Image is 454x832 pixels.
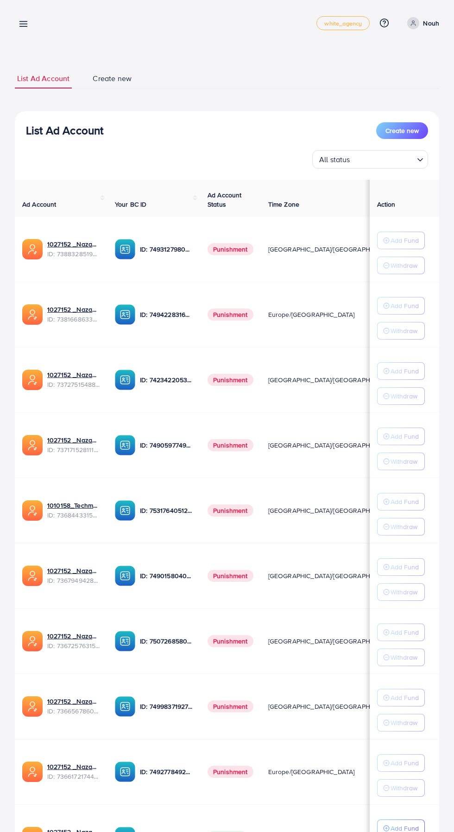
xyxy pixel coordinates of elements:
[385,126,419,135] span: Create new
[423,18,439,29] p: Nouh
[47,706,100,716] span: ID: 7366567860828749825
[115,370,135,390] img: ic-ba-acc.ded83a64.svg
[47,501,100,510] a: 1010158_Techmanistan pk acc_1715599413927
[208,309,253,321] span: Punishment
[268,375,397,384] span: [GEOGRAPHIC_DATA]/[GEOGRAPHIC_DATA]
[47,370,100,379] a: 1027152 _Nazaagency_007
[377,200,396,209] span: Action
[353,151,413,166] input: Search for option
[140,505,193,516] p: ID: 7531764051207716871
[208,504,253,517] span: Punishment
[268,767,355,776] span: Europe/[GEOGRAPHIC_DATA]
[391,782,417,794] p: Withdraw
[377,689,425,706] button: Add Fund
[140,440,193,451] p: ID: 7490597749134508040
[47,566,100,575] a: 1027152 _Nazaagency_003
[391,496,419,507] p: Add Fund
[22,435,43,455] img: ic-ads-acc.e4c84228.svg
[140,309,193,320] p: ID: 7494228316518858759
[377,714,425,731] button: Withdraw
[47,772,100,781] span: ID: 7366172174454882305
[208,190,242,209] span: Ad Account Status
[208,374,253,386] span: Punishment
[208,439,253,451] span: Punishment
[140,636,193,647] p: ID: 7507268580682137618
[47,501,100,520] div: <span class='underline'>1010158_Techmanistan pk acc_1715599413927</span></br>7368443315504726017
[22,500,43,521] img: ic-ads-acc.e4c84228.svg
[47,576,100,585] span: ID: 7367949428067450896
[47,240,100,258] div: <span class='underline'>1027152 _Nazaagency_019</span></br>7388328519014645761
[268,637,397,646] span: [GEOGRAPHIC_DATA]/[GEOGRAPHIC_DATA]
[47,380,100,389] span: ID: 7372751548805726224
[208,570,253,582] span: Punishment
[22,239,43,259] img: ic-ads-acc.e4c84228.svg
[22,566,43,586] img: ic-ads-acc.e4c84228.svg
[391,300,419,311] p: Add Fund
[391,235,419,246] p: Add Fund
[47,305,100,314] a: 1027152 _Nazaagency_023
[391,366,419,377] p: Add Fund
[391,757,419,769] p: Add Fund
[391,260,417,271] p: Withdraw
[115,304,135,325] img: ic-ba-acc.ded83a64.svg
[377,428,425,445] button: Add Fund
[268,571,397,580] span: [GEOGRAPHIC_DATA]/[GEOGRAPHIC_DATA]
[377,453,425,470] button: Withdraw
[377,518,425,536] button: Withdraw
[140,374,193,385] p: ID: 7423422053648285697
[391,325,417,336] p: Withdraw
[391,652,417,663] p: Withdraw
[377,649,425,666] button: Withdraw
[26,124,103,137] h3: List Ad Account
[268,200,299,209] span: Time Zone
[208,635,253,647] span: Punishment
[115,435,135,455] img: ic-ba-acc.ded83a64.svg
[268,245,397,254] span: [GEOGRAPHIC_DATA]/[GEOGRAPHIC_DATA]
[376,122,428,139] button: Create new
[47,305,100,324] div: <span class='underline'>1027152 _Nazaagency_023</span></br>7381668633665093648
[47,240,100,249] a: 1027152 _Nazaagency_019
[377,322,425,340] button: Withdraw
[47,249,100,258] span: ID: 7388328519014645761
[391,456,417,467] p: Withdraw
[377,257,425,274] button: Withdraw
[115,239,135,259] img: ic-ba-acc.ded83a64.svg
[47,762,100,781] div: <span class='underline'>1027152 _Nazaagency_018</span></br>7366172174454882305
[47,370,100,389] div: <span class='underline'>1027152 _Nazaagency_007</span></br>7372751548805726224
[268,310,355,319] span: Europe/[GEOGRAPHIC_DATA]
[22,631,43,651] img: ic-ads-acc.e4c84228.svg
[377,754,425,772] button: Add Fund
[377,583,425,601] button: Withdraw
[317,153,352,166] span: All status
[115,631,135,651] img: ic-ba-acc.ded83a64.svg
[47,315,100,324] span: ID: 7381668633665093648
[93,73,132,84] span: Create new
[208,700,253,712] span: Punishment
[377,362,425,380] button: Add Fund
[316,16,370,30] a: white_agency
[268,702,397,711] span: [GEOGRAPHIC_DATA]/[GEOGRAPHIC_DATA]
[47,631,100,641] a: 1027152 _Nazaagency_016
[391,561,419,573] p: Add Fund
[22,200,57,209] span: Ad Account
[47,511,100,520] span: ID: 7368443315504726017
[391,692,419,703] p: Add Fund
[140,244,193,255] p: ID: 7493127980932333584
[47,631,100,650] div: <span class='underline'>1027152 _Nazaagency_016</span></br>7367257631523782657
[140,701,193,712] p: ID: 7499837192777400321
[47,445,100,454] span: ID: 7371715281112170513
[115,200,147,209] span: Your BC ID
[47,435,100,454] div: <span class='underline'>1027152 _Nazaagency_04</span></br>7371715281112170513
[268,506,397,515] span: [GEOGRAPHIC_DATA]/[GEOGRAPHIC_DATA]
[47,566,100,585] div: <span class='underline'>1027152 _Nazaagency_003</span></br>7367949428067450896
[22,370,43,390] img: ic-ads-acc.e4c84228.svg
[47,762,100,771] a: 1027152 _Nazaagency_018
[140,570,193,581] p: ID: 7490158040596217873
[377,624,425,641] button: Add Fund
[22,762,43,782] img: ic-ads-acc.e4c84228.svg
[377,779,425,797] button: Withdraw
[22,696,43,717] img: ic-ads-acc.e4c84228.svg
[17,73,69,84] span: List Ad Account
[391,431,419,442] p: Add Fund
[47,435,100,445] a: 1027152 _Nazaagency_04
